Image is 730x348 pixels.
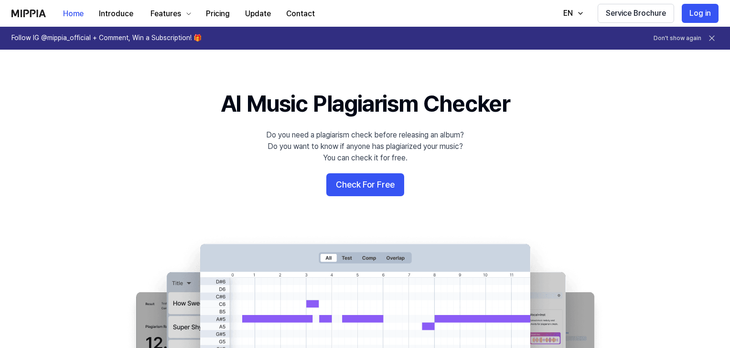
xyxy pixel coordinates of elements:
[682,4,719,23] button: Log in
[654,34,701,42] button: Don't show again
[266,129,464,164] div: Do you need a plagiarism check before releasing an album? Do you want to know if anyone has plagi...
[237,4,279,23] button: Update
[141,4,198,23] button: Features
[91,4,141,23] button: Introduce
[326,173,404,196] button: Check For Free
[561,8,575,19] div: EN
[279,4,322,23] button: Contact
[598,4,674,23] button: Service Brochure
[221,88,510,120] h1: AI Music Plagiarism Checker
[554,4,590,23] button: EN
[149,8,183,20] div: Features
[11,33,202,43] h1: Follow IG @mippia_official + Comment, Win a Subscription! 🎁
[11,10,46,17] img: logo
[237,0,279,27] a: Update
[55,0,91,27] a: Home
[55,4,91,23] button: Home
[198,4,237,23] button: Pricing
